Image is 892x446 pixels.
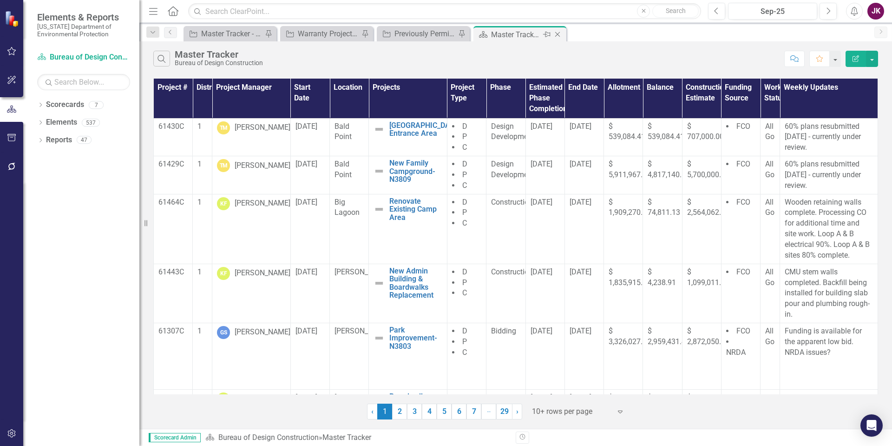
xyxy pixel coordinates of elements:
td: Double-Click to Edit [604,323,643,389]
p: 61517C [158,393,188,403]
span: Design Development [491,160,534,179]
span: [DATE] [295,198,317,206]
span: P [462,278,467,287]
td: Double-Click to Edit [193,264,212,323]
a: Master Tracker - Current User [186,28,262,40]
span: All Go [765,393,774,413]
span: D [462,160,467,168]
span: $ 2,959,431.49 [648,326,690,346]
span: $ 30,630.71 [648,393,680,413]
div: Master Tracker [322,433,371,442]
td: Double-Click to Edit [486,156,525,194]
p: 61430C [158,121,188,132]
span: FCO [736,198,750,206]
td: Double-Click to Edit [193,118,212,156]
div: Master Tracker - Current User [201,28,262,40]
td: Double-Click to Edit [212,323,291,389]
td: Double-Click to Edit [643,323,682,389]
div: » [205,433,509,443]
td: Double-Click to Edit [682,264,721,323]
span: 1 [197,160,202,168]
span: [DATE] [531,198,552,206]
span: D [462,326,467,335]
div: Master Tracker [175,49,263,60]
div: 537 [82,119,100,126]
a: Bureau of Design Construction [218,433,319,442]
td: Double-Click to Edit [525,194,564,264]
td: Double-Click to Edit [212,194,291,264]
span: P [462,337,467,346]
div: [PERSON_NAME] [235,160,290,171]
td: Double-Click to Edit [761,194,780,264]
td: Double-Click to Edit [447,194,486,264]
span: [DATE] [295,267,317,276]
span: › [516,407,518,416]
td: Double-Click to Edit [761,264,780,323]
span: [DATE] [570,267,591,276]
span: D [462,393,467,402]
span: [DATE] [295,326,317,335]
td: Double-Click to Edit [330,118,369,156]
span: C [462,181,467,190]
span: FCO [736,326,750,335]
div: Previously Permitted Tracker [394,28,456,40]
span: 1 [197,393,202,402]
button: Search [652,5,699,18]
td: Double-Click to Edit [447,264,486,323]
p: 61464C [158,197,188,208]
td: Double-Click to Edit [486,264,525,323]
img: Not Defined [374,278,385,289]
span: P [462,170,467,179]
span: D [462,267,467,276]
span: P [462,132,467,141]
small: [US_STATE] Department of Environmental Protection [37,23,130,38]
td: Double-Click to Edit [290,156,329,194]
img: Not Defined [374,204,385,215]
button: JK [867,3,884,20]
td: Double-Click to Edit [721,118,760,156]
td: Double-Click to Edit [212,156,291,194]
div: Warranty Projects Tracker [298,28,359,40]
span: [DATE] [531,267,552,276]
td: Double-Click to Edit [780,156,878,194]
a: 4 [422,404,437,419]
div: KF [217,197,230,210]
td: Double-Click to Edit [682,156,721,194]
span: D [462,122,467,131]
td: Double-Click to Edit [447,118,486,156]
span: [DATE] [570,198,591,206]
span: $ 4,817,140.12 [648,160,690,179]
td: Double-Click to Edit [721,323,760,389]
span: FCO [736,160,750,168]
a: 7 [466,404,481,419]
span: FCO [736,393,750,402]
span: NRDA [726,348,746,357]
span: 1 [197,122,202,131]
span: [PERSON_NAME] [334,326,390,335]
div: [PERSON_NAME] [235,122,290,133]
span: All Go [765,326,774,346]
p: CMU stem walls completed. Backfill being installed for building slab pour and plumbing rough-in. [785,267,873,320]
a: Scorecards [46,100,84,110]
td: Double-Click to Edit Right Click for Context Menu [369,194,447,264]
span: Search [666,7,686,14]
div: [PERSON_NAME] [235,394,290,405]
input: Search ClearPoint... [188,3,701,20]
span: D [462,198,467,206]
p: Funding is available for the apparent low bid. NRDA issues? [785,326,873,360]
span: All Go [765,198,774,217]
a: 29 [496,404,512,419]
td: Double-Click to Edit [447,156,486,194]
td: Double-Click to Edit [212,118,291,156]
td: Double-Click to Edit [330,323,369,389]
td: Double-Click to Edit [564,194,603,264]
td: Double-Click to Edit Right Click for Context Menu [369,156,447,194]
td: Double-Click to Edit [761,156,780,194]
div: KF [217,393,230,406]
a: 3 [407,404,422,419]
img: ClearPoint Strategy [5,11,21,27]
span: $ 539,084.41 [609,122,645,141]
span: Construction [491,198,533,206]
td: Double-Click to Edit [604,118,643,156]
td: Double-Click to Edit [193,323,212,389]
